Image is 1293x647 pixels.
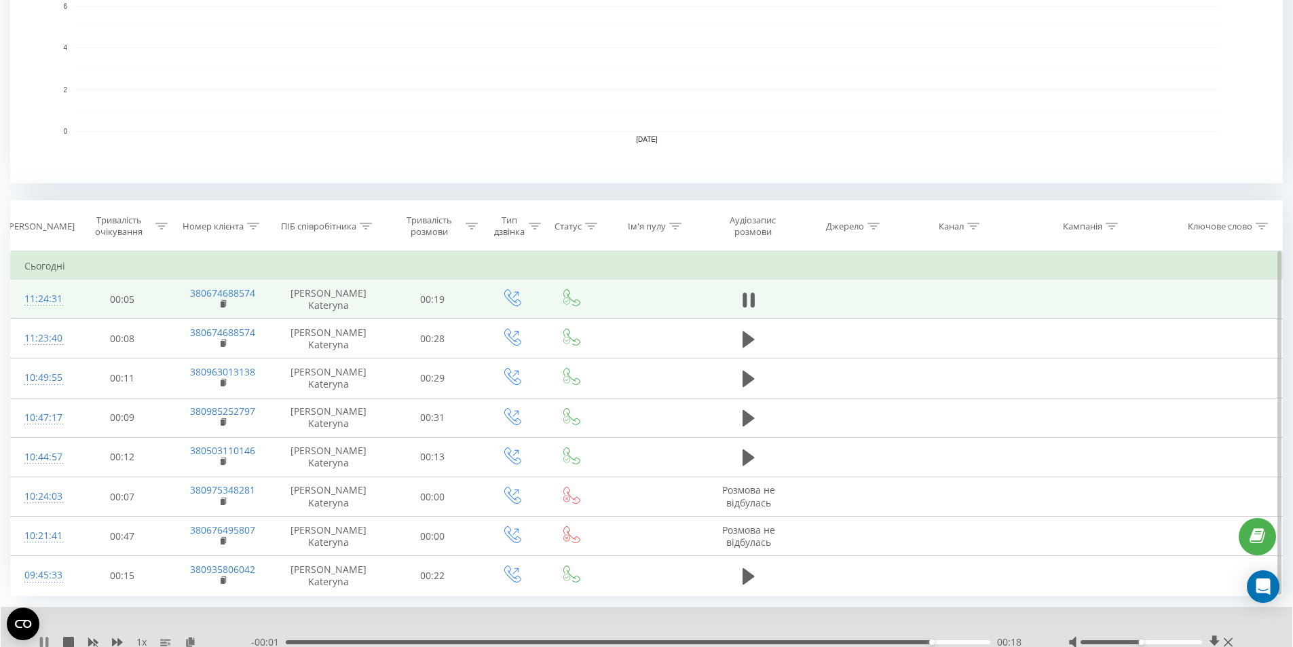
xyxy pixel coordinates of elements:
div: [PERSON_NAME] [6,221,75,232]
a: 380674688574 [190,326,255,339]
td: 00:28 [383,319,482,358]
td: Сьогодні [11,253,1283,280]
text: 2 [63,86,67,94]
div: Кампанія [1063,221,1102,232]
td: 00:07 [73,477,172,517]
text: 4 [63,44,67,52]
td: 00:31 [383,398,482,437]
td: 00:22 [383,556,482,595]
div: 10:24:03 [24,483,60,510]
text: 6 [63,3,67,10]
td: [PERSON_NAME] Kateryna [274,319,383,358]
div: 10:21:41 [24,523,60,549]
td: 00:12 [73,437,172,477]
a: 380935806042 [190,563,255,576]
td: [PERSON_NAME] Kateryna [274,517,383,556]
text: 0 [63,128,67,135]
div: Accessibility label [1138,640,1144,645]
td: [PERSON_NAME] Kateryna [274,398,383,437]
div: 10:47:17 [24,405,60,431]
td: 00:11 [73,358,172,398]
td: [PERSON_NAME] Kateryna [274,477,383,517]
button: Open CMP widget [7,608,39,640]
a: 380503110146 [190,444,255,457]
td: [PERSON_NAME] Kateryna [274,358,383,398]
a: 380985252797 [190,405,255,418]
text: [DATE] [636,136,658,143]
div: Тривалість розмови [396,215,463,238]
a: 380676495807 [190,523,255,536]
td: [PERSON_NAME] Kateryna [274,556,383,595]
div: 11:23:40 [24,325,60,352]
div: 09:45:33 [24,562,60,589]
td: 00:29 [383,358,482,398]
a: 380674688574 [190,286,255,299]
div: Номер клієнта [183,221,244,232]
td: 00:47 [73,517,172,556]
td: 00:19 [383,280,482,319]
td: 00:09 [73,398,172,437]
span: Розмова не відбулась [722,523,775,549]
div: Accessibility label [929,640,935,645]
div: Аудіозапис розмови [713,215,792,238]
td: 00:00 [383,517,482,556]
div: 10:49:55 [24,365,60,391]
div: Ключове слово [1188,221,1252,232]
div: 10:44:57 [24,444,60,470]
div: Ім'я пулу [628,221,666,232]
div: Тип дзвінка [493,215,525,238]
div: ПІБ співробітника [281,221,356,232]
a: 380963013138 [190,365,255,378]
td: 00:13 [383,437,482,477]
td: 00:15 [73,556,172,595]
div: 11:24:31 [24,286,60,312]
div: Open Intercom Messenger [1247,570,1279,603]
a: 380975348281 [190,483,255,496]
td: 00:00 [383,477,482,517]
td: 00:08 [73,319,172,358]
div: Статус [555,221,582,232]
td: [PERSON_NAME] Kateryna [274,280,383,319]
div: Канал [939,221,964,232]
td: [PERSON_NAME] Kateryna [274,437,383,477]
td: 00:05 [73,280,172,319]
div: Джерело [826,221,864,232]
div: Тривалість очікування [86,215,153,238]
span: Розмова не відбулась [722,483,775,509]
